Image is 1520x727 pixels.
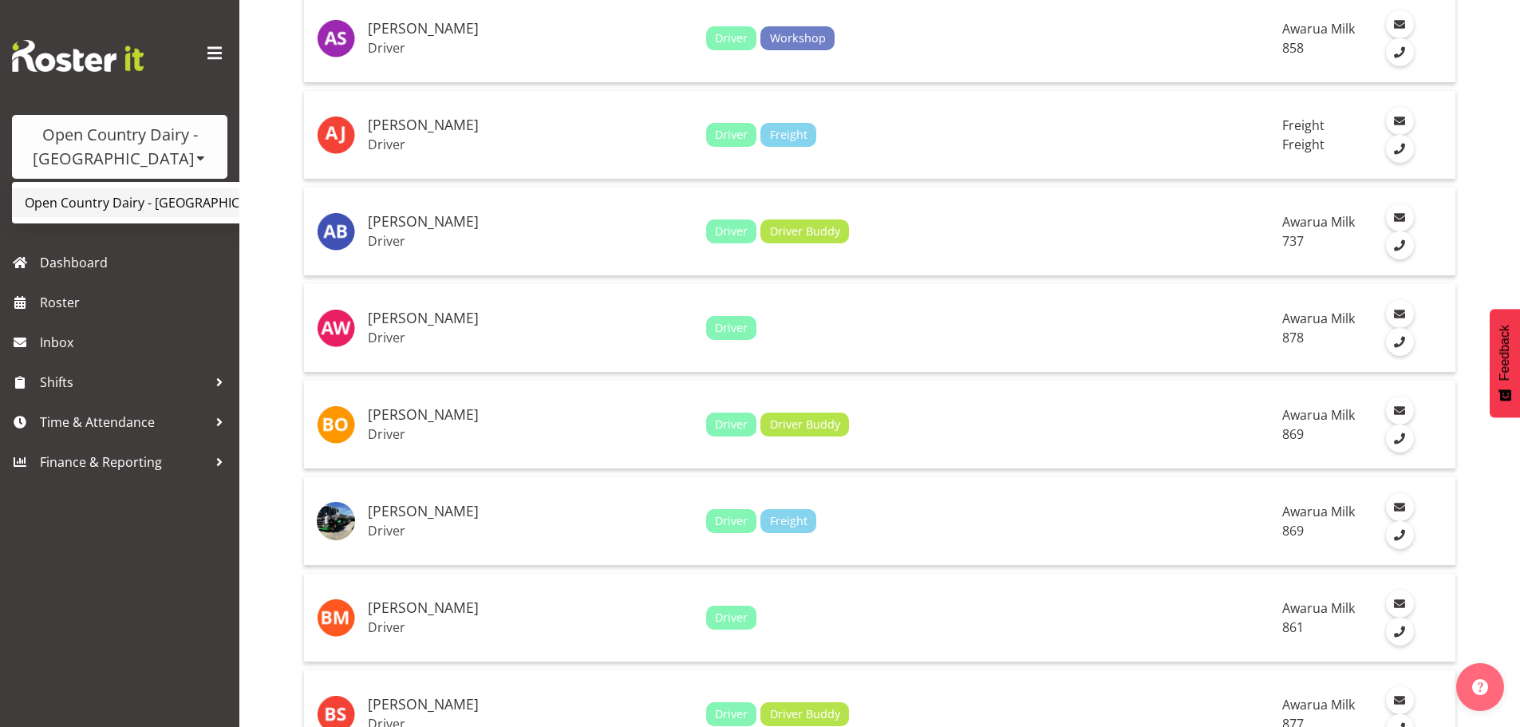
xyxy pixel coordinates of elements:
[1282,406,1355,424] span: Awarua Milk
[1282,213,1355,231] span: Awarua Milk
[715,609,748,626] span: Driver
[317,599,355,637] img: barry-mcintosh7389.jpg
[368,407,693,423] h5: [PERSON_NAME]
[40,290,231,314] span: Roster
[1282,696,1355,713] span: Awarua Milk
[1282,39,1304,57] span: 858
[1386,397,1414,425] a: Email Employee
[1282,117,1325,134] span: Freight
[1386,493,1414,521] a: Email Employee
[1498,325,1512,381] span: Feedback
[715,223,748,240] span: Driver
[317,502,355,540] img: barry-johnston2ba8e2242eae8ef1bb8194ca85af5fd1.png
[770,705,840,723] span: Driver Buddy
[12,188,320,217] a: Open Country Dairy - [GEOGRAPHIC_DATA]
[1282,136,1325,153] span: Freight
[1386,328,1414,356] a: Call Employee
[368,426,693,442] p: Driver
[770,30,826,47] span: Workshop
[1386,300,1414,328] a: Email Employee
[317,405,355,444] img: barry-odonnell7387.jpg
[317,19,355,57] img: anthony-shaw10225.jpg
[1282,232,1304,250] span: 737
[1282,310,1355,327] span: Awarua Milk
[770,416,840,433] span: Driver Buddy
[1386,10,1414,38] a: Email Employee
[1386,135,1414,163] a: Call Employee
[1386,203,1414,231] a: Email Employee
[1386,107,1414,135] a: Email Employee
[368,504,693,520] h5: [PERSON_NAME]
[317,212,355,251] img: ashley-bragg10317.jpg
[368,619,693,635] p: Driver
[12,40,144,72] img: Rosterit website logo
[317,309,355,347] img: athol-warnock7375.jpg
[317,116,355,154] img: arthur-jelley7427.jpg
[1386,590,1414,618] a: Email Employee
[1282,329,1304,346] span: 878
[1386,231,1414,259] a: Call Employee
[368,600,693,616] h5: [PERSON_NAME]
[770,126,807,144] span: Freight
[40,410,207,434] span: Time & Attendance
[40,330,231,354] span: Inbox
[1386,686,1414,714] a: Email Employee
[368,233,693,249] p: Driver
[1282,503,1355,520] span: Awarua Milk
[368,136,693,152] p: Driver
[715,126,748,144] span: Driver
[1282,425,1304,443] span: 869
[1472,679,1488,695] img: help-xxl-2.png
[1386,521,1414,549] a: Call Employee
[40,370,207,394] span: Shifts
[1282,618,1304,636] span: 861
[1386,618,1414,646] a: Call Employee
[715,416,748,433] span: Driver
[1386,38,1414,66] a: Call Employee
[368,117,693,133] h5: [PERSON_NAME]
[40,251,231,275] span: Dashboard
[368,40,693,56] p: Driver
[715,512,748,530] span: Driver
[770,223,840,240] span: Driver Buddy
[1282,20,1355,38] span: Awarua Milk
[715,319,748,337] span: Driver
[715,705,748,723] span: Driver
[368,214,693,230] h5: [PERSON_NAME]
[1490,309,1520,417] button: Feedback - Show survey
[1282,599,1355,617] span: Awarua Milk
[715,30,748,47] span: Driver
[770,512,807,530] span: Freight
[368,330,693,346] p: Driver
[368,523,693,539] p: Driver
[368,697,693,713] h5: [PERSON_NAME]
[368,310,693,326] h5: [PERSON_NAME]
[368,21,693,37] h5: [PERSON_NAME]
[1386,425,1414,452] a: Call Employee
[28,123,211,171] div: Open Country Dairy - [GEOGRAPHIC_DATA]
[40,450,207,474] span: Finance & Reporting
[1282,522,1304,539] span: 869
